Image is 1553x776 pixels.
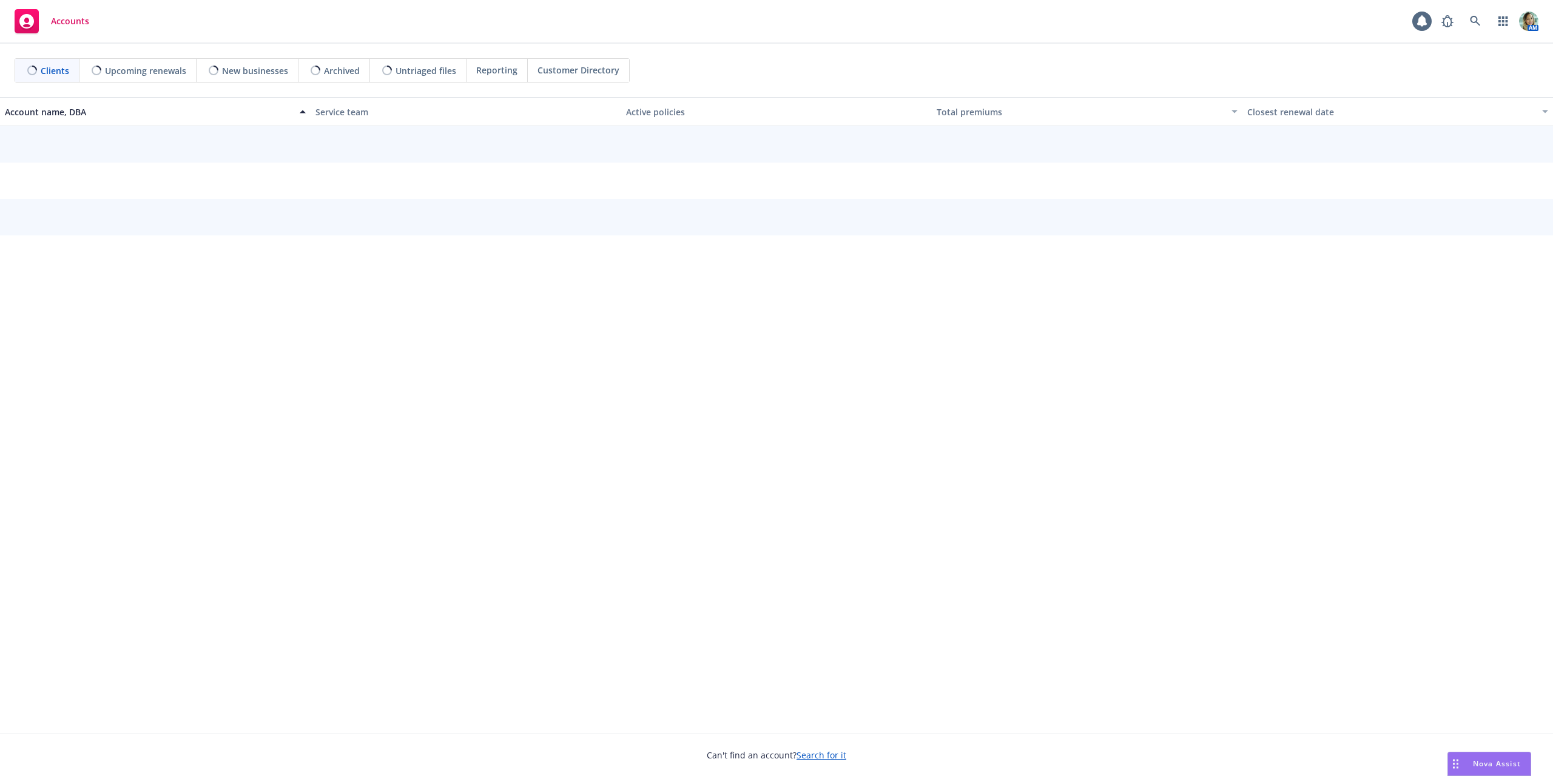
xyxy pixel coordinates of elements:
a: Search for it [797,749,846,761]
span: Can't find an account? [707,749,846,761]
div: Service team [315,106,616,118]
button: Closest renewal date [1242,97,1553,126]
button: Total premiums [932,97,1242,126]
a: Accounts [10,4,94,38]
span: Customer Directory [537,64,619,76]
span: Archived [324,64,360,77]
div: Total premiums [937,106,1224,118]
a: Switch app [1491,9,1515,33]
span: Clients [41,64,69,77]
span: New businesses [222,64,288,77]
button: Active policies [621,97,932,126]
a: Search [1463,9,1487,33]
span: Accounts [51,16,89,26]
button: Nova Assist [1447,752,1531,776]
span: Reporting [476,64,517,76]
a: Report a Bug [1435,9,1460,33]
div: Account name, DBA [5,106,292,118]
button: Service team [311,97,621,126]
span: Nova Assist [1473,758,1521,769]
img: photo [1519,12,1538,31]
span: Untriaged files [396,64,456,77]
div: Closest renewal date [1247,106,1535,118]
div: Drag to move [1448,752,1463,775]
span: Upcoming renewals [105,64,186,77]
div: Active policies [626,106,927,118]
